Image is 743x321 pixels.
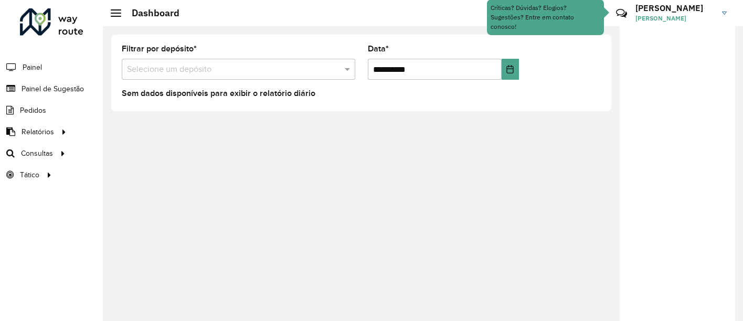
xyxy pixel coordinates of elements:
[20,169,39,180] span: Tático
[22,126,54,137] span: Relatórios
[122,42,197,55] label: Filtrar por depósito
[23,62,42,73] span: Painel
[502,59,519,80] button: Choose Date
[368,42,389,55] label: Data
[20,105,46,116] span: Pedidos
[21,148,53,159] span: Consultas
[22,83,84,94] span: Painel de Sugestão
[610,2,633,25] a: Contato Rápido
[635,14,714,23] span: [PERSON_NAME]
[121,7,179,19] h2: Dashboard
[635,3,714,13] h3: [PERSON_NAME]
[122,87,315,100] label: Sem dados disponíveis para exibir o relatório diário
